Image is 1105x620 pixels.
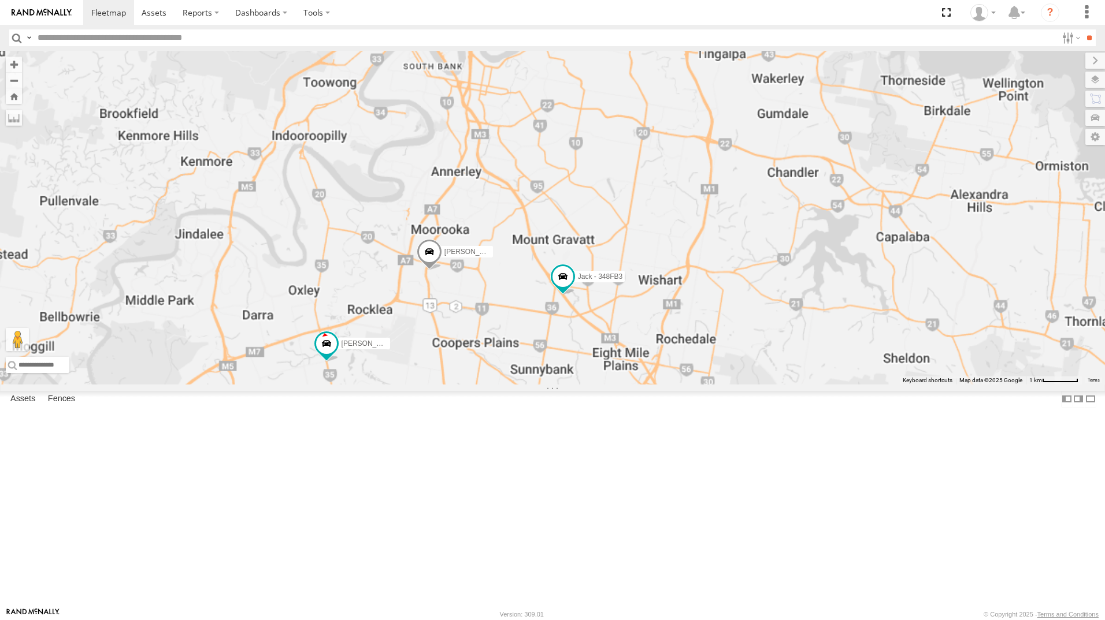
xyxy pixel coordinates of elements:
[1029,377,1042,383] span: 1 km
[1085,129,1105,145] label: Map Settings
[6,72,22,88] button: Zoom out
[5,391,41,407] label: Assets
[6,608,60,620] a: Visit our Website
[12,9,72,17] img: rand-logo.svg
[578,272,622,281] span: Jack - 348FB3
[1026,376,1082,384] button: Map Scale: 1 km per 59 pixels
[1061,391,1073,408] label: Dock Summary Table to the Left
[24,29,34,46] label: Search Query
[6,57,22,72] button: Zoom in
[342,339,444,348] span: [PERSON_NAME] 019IP4 - Hilux
[1058,29,1082,46] label: Search Filter Options
[1041,3,1059,22] i: ?
[42,391,81,407] label: Fences
[1073,391,1084,408] label: Dock Summary Table to the Right
[959,377,1022,383] span: Map data ©2025 Google
[1085,391,1096,408] label: Hide Summary Table
[1088,378,1100,383] a: Terms (opens in new tab)
[6,88,22,104] button: Zoom Home
[984,611,1099,618] div: © Copyright 2025 -
[903,376,952,384] button: Keyboard shortcuts
[444,248,529,256] span: [PERSON_NAME] - 017IP4
[500,611,544,618] div: Version: 309.01
[966,4,1000,21] div: Marco DiBenedetto
[6,110,22,126] label: Measure
[1037,611,1099,618] a: Terms and Conditions
[6,328,29,351] button: Drag Pegman onto the map to open Street View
